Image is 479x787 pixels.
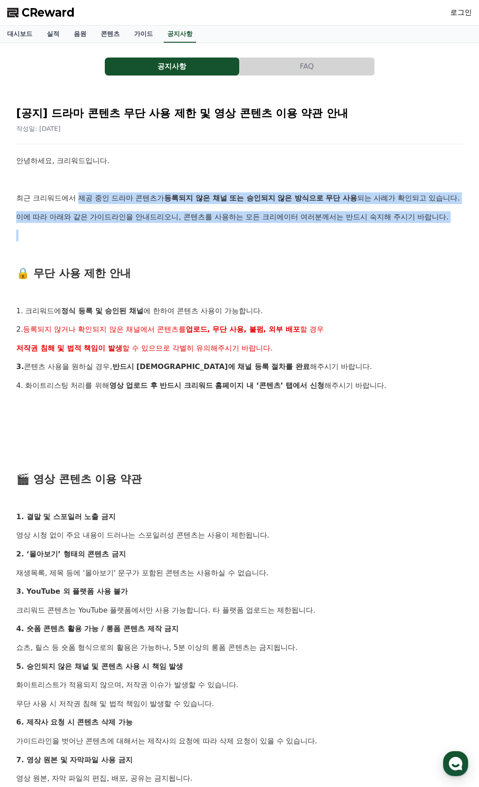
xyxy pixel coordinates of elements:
strong: 2. ‘몰아보기’ 형태의 콘텐츠 금지 [16,550,126,558]
p: 크리워드 콘텐츠는 YouTube 플랫폼에서만 사용 가능합니다. 타 플랫폼 업로드는 제한됩니다. [16,605,463,616]
p: 재생목록, 제목 등에 '몰아보기' 문구가 포함된 콘텐츠는 사용하실 수 없습니다. [16,567,463,579]
span: CReward [22,5,75,20]
strong: 7. 영상 원본 및 자막파일 사용 금지 [16,756,133,764]
span: 할 수 있으므로 각별히 유의해주시기 바랍니다. [122,344,273,352]
strong: 1. 결말 및 스포일러 노출 금지 [16,512,116,521]
span: 🎬 영상 콘텐츠 이용 약관 [16,473,142,485]
span: 설정 [139,298,150,306]
button: FAQ [240,58,374,76]
p: 영상 시청 없이 주요 내용이 드러나는 스포일러성 콘텐츠는 사용이 제한됩니다. [16,529,463,541]
a: 홈 [3,285,59,307]
p: 콘텐츠 사용을 원하실 경우, 해주시기 바랍니다. [16,361,463,373]
span: 대화 [82,299,93,306]
p: 최근 크리워드에서 제공 중인 드라마 콘텐츠가 되는 사례가 확인되고 있습니다. [16,192,463,204]
strong: 정식 등록 및 승인된 채널 [61,307,143,315]
strong: 업로드, 무단 사용, 불펌, 외부 배포 [186,325,300,333]
p: 4. 화이트리스팅 처리를 위해 해주시기 바랍니다. [16,380,463,391]
strong: 4. 숏폼 콘텐츠 활용 가능 / 롱폼 콘텐츠 제작 금지 [16,624,179,633]
p: 2. [16,324,463,335]
span: 홈 [28,298,34,306]
strong: 6. 제작사 요청 시 콘텐츠 삭제 가능 [16,718,133,726]
span: 할 경우 [300,325,324,333]
span: 작성일: [DATE] [16,125,61,132]
p: 쇼츠, 릴스 등 숏폼 형식으로의 활용은 가능하나, 5분 이상의 롱폼 콘텐츠는 금지됩니다. [16,642,463,654]
p: 이에 따라 아래와 같은 가이드라인을 안내드리오니, 콘텐츠를 사용하는 모든 크리에이터 여러분께서는 반드시 숙지해 주시기 바랍니다. [16,211,463,223]
strong: 5. 승인되지 않은 채널 및 콘텐츠 사용 시 책임 발생 [16,662,183,671]
h2: [공지] 드라마 콘텐츠 무단 사용 제한 및 영상 콘텐츠 이용 약관 안내 [16,106,463,120]
a: 음원 [67,26,94,43]
a: 공지사항 [164,26,196,43]
strong: 3. [16,362,24,371]
span: 등록되지 않거나 확인되지 않은 채널에서 콘텐츠를 [23,325,185,333]
p: 안녕하세요, 크리워드입니다. [16,155,463,167]
a: 실적 [40,26,67,43]
button: 공지사항 [105,58,239,76]
strong: 영상 업로드 후 반드시 크리워드 홈페이지 내 ‘콘텐츠’ 탭에서 신청 [109,381,324,390]
span: 🔒 무단 사용 제한 안내 [16,267,131,280]
p: 가이드라인을 벗어난 콘텐츠에 대해서는 제작사의 요청에 따라 삭제 요청이 있을 수 있습니다. [16,735,463,747]
a: 가이드 [127,26,160,43]
p: 무단 사용 시 저작권 침해 및 법적 책임이 발생할 수 있습니다. [16,698,463,710]
p: 1. 크리워드에 에 한하여 콘텐츠 사용이 가능합니다. [16,305,463,317]
a: CReward [7,5,75,20]
a: 설정 [116,285,173,307]
strong: 등록되지 않은 채널 또는 승인되지 않은 방식으로 무단 사용 [164,194,357,202]
p: 영상 원본, 자막 파일의 편집, 배포, 공유는 금지됩니다. [16,773,463,784]
a: 콘텐츠 [94,26,127,43]
a: 로그인 [450,7,472,18]
strong: 저작권 침해 및 법적 책임이 발생 [16,344,122,352]
p: 화이트리스트가 적용되지 않으며, 저작권 이슈가 발생할 수 있습니다. [16,679,463,691]
a: 대화 [59,285,116,307]
strong: 반드시 [DEMOGRAPHIC_DATA]에 채널 등록 절차를 완료 [112,362,310,371]
strong: 3. YouTube 외 플랫폼 사용 불가 [16,587,128,596]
